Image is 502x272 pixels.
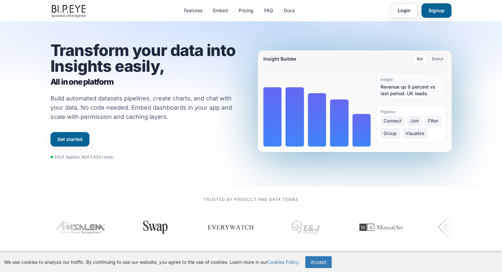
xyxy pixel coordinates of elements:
a: Cookies Policy [267,259,298,265]
a: Pricing [239,7,253,14]
img: EJ Capital [289,211,322,244]
div: Pipeline [381,109,442,115]
span: Filter [425,116,441,126]
span: Visualize [402,128,427,138]
img: bipeye-logo [50,3,88,18]
div: Bar chart [263,73,371,147]
button: Accept [305,256,332,268]
div: Revenue up 9 percent vs last period. UK leads. [381,84,442,97]
a: Features [184,7,202,14]
span: Connect [381,116,405,126]
a: Signup [421,3,452,18]
img: Amsalem [54,221,106,234]
div: ESOF AppSec ADA CASA ready [50,154,113,160]
div: Insight [381,77,442,82]
img: MutualArt [351,211,411,244]
p: We use cookies to analyze our traffic. By continuing to use our website, you agree to the use of ... [4,259,300,265]
button: Donut [429,55,446,63]
a: Embed [213,7,228,14]
span: Join [407,116,422,126]
div: Insight Builder [263,56,297,62]
img: Swap [140,221,170,234]
p: Trusted by product and data teams [50,197,452,202]
img: IBI [437,214,475,240]
button: Bar [414,55,426,63]
a: FAQ [264,7,273,14]
h1: Transform your data into Insights easily, [50,42,245,87]
img: Everywatch [207,217,254,237]
a: Get started [50,132,89,147]
a: Login [391,3,418,18]
a: Docs [284,7,295,14]
p: Build automated datasets pipelines, create charts, and chat with your data. No code needed. Embed... [50,94,241,122]
span: Group [381,128,400,138]
span: All in one platform [50,77,245,87]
